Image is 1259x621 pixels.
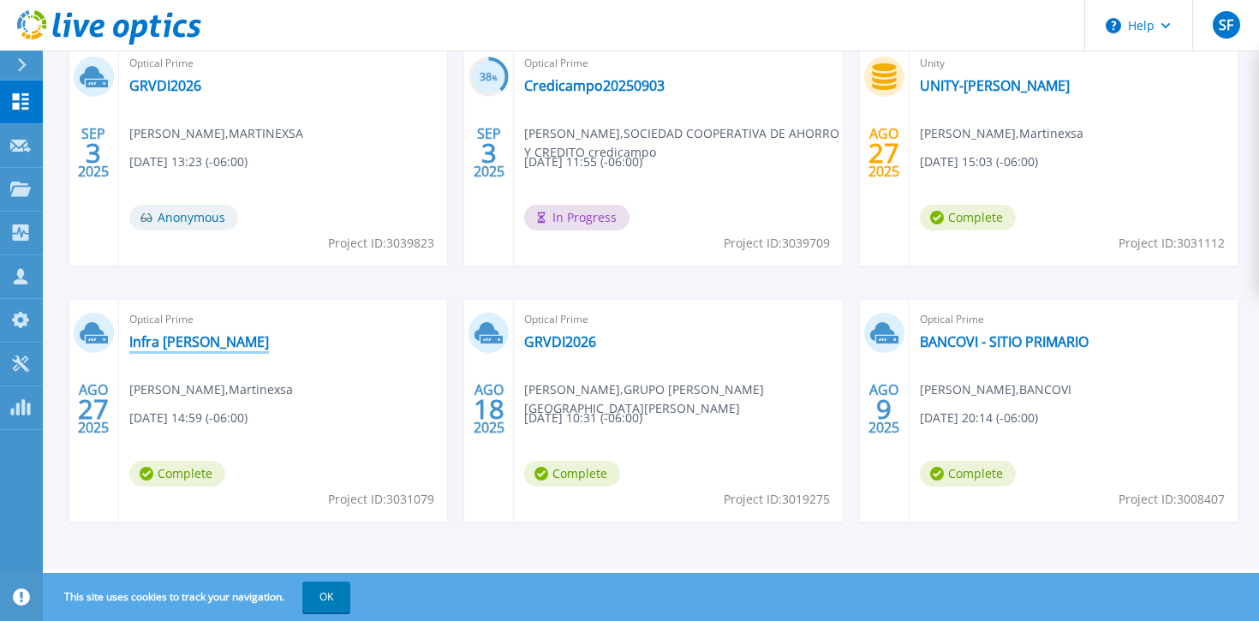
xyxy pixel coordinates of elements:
a: BANCOVI - SITIO PRIMARIO [920,333,1089,350]
span: Optical Prime [524,54,832,73]
span: [PERSON_NAME] , Martinexsa [920,124,1083,143]
span: Optical Prime [129,310,437,329]
span: Anonymous [129,205,238,230]
div: AGO 2025 [868,378,900,440]
div: AGO 2025 [868,122,900,184]
h3: 38 [468,68,509,87]
span: Optical Prime [129,54,437,73]
span: 27 [78,402,109,416]
span: This site uses cookies to track your navigation. [47,582,350,612]
a: Credicampo20250903 [524,77,665,94]
span: 3 [86,146,101,160]
a: Infra [PERSON_NAME] [129,333,269,350]
span: 9 [876,402,892,416]
span: [PERSON_NAME] , GRUPO [PERSON_NAME] [GEOGRAPHIC_DATA][PERSON_NAME] [524,380,842,418]
span: In Progress [524,205,629,230]
a: GRVDI2026 [129,77,201,94]
div: AGO 2025 [77,378,110,440]
span: Project ID: 3019275 [724,490,830,509]
span: [DATE] 13:23 (-06:00) [129,152,248,171]
div: SEP 2025 [473,122,505,184]
span: Complete [920,461,1016,487]
span: [PERSON_NAME] , SOCIEDAD COOPERATIVA DE AHORRO Y CREDITO credicampo [524,124,842,162]
span: [DATE] 15:03 (-06:00) [920,152,1038,171]
span: Complete [129,461,225,487]
div: AGO 2025 [473,378,505,440]
span: Complete [524,461,620,487]
span: Project ID: 3031079 [328,490,434,509]
span: 3 [481,146,497,160]
button: OK [302,582,350,612]
span: 18 [474,402,504,416]
span: [DATE] 20:14 (-06:00) [920,409,1038,427]
span: [DATE] 10:31 (-06:00) [524,409,642,427]
span: [PERSON_NAME] , Martinexsa [129,380,293,399]
span: Unity [920,54,1227,73]
span: 27 [868,146,899,160]
span: Project ID: 3008407 [1119,490,1225,509]
div: SEP 2025 [77,122,110,184]
span: Project ID: 3039823 [328,234,434,253]
span: [DATE] 14:59 (-06:00) [129,409,248,427]
span: Project ID: 3031112 [1119,234,1225,253]
span: SF [1219,18,1233,32]
span: Optical Prime [524,310,832,329]
span: [PERSON_NAME] , BANCOVI [920,380,1071,399]
span: Complete [920,205,1016,230]
a: GRVDI2026 [524,333,596,350]
span: [PERSON_NAME] , MARTINEXSA [129,124,303,143]
a: UNITY-[PERSON_NAME] [920,77,1070,94]
span: Optical Prime [920,310,1227,329]
span: Project ID: 3039709 [724,234,830,253]
span: [DATE] 11:55 (-06:00) [524,152,642,171]
span: % [492,73,498,82]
